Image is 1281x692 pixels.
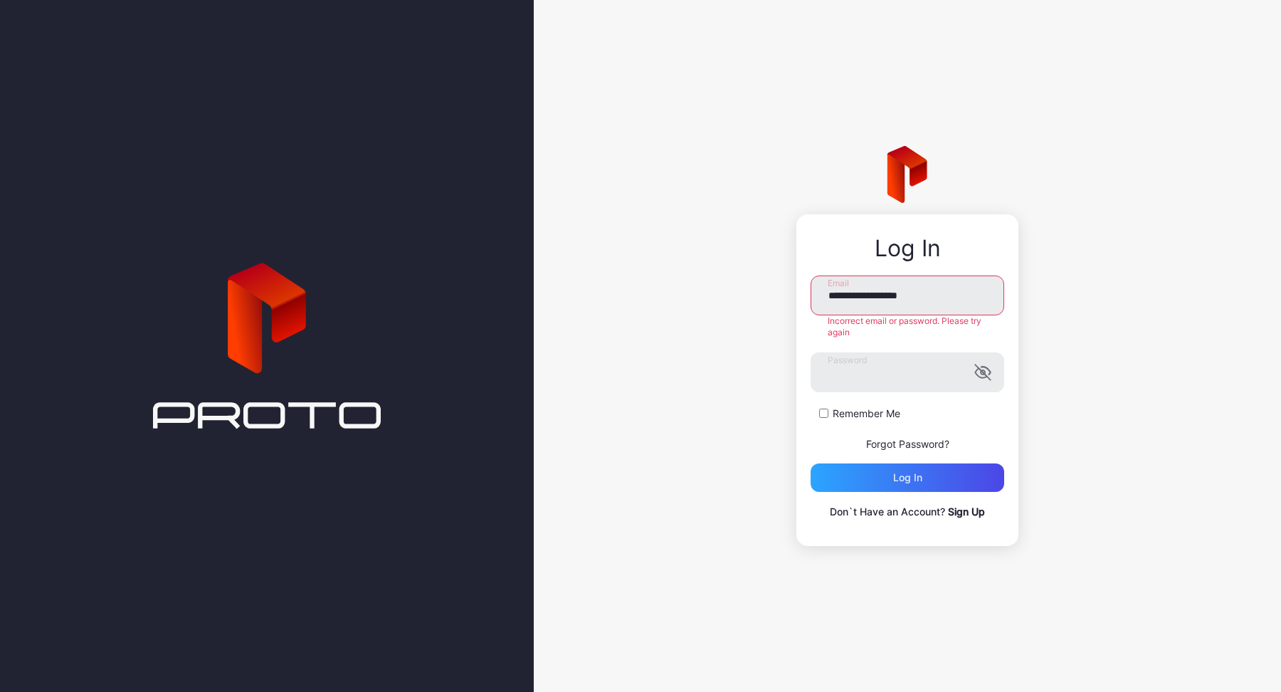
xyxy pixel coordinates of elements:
[866,438,949,450] a: Forgot Password?
[811,352,1004,392] input: Password
[833,407,900,421] label: Remember Me
[948,505,985,518] a: Sign Up
[811,503,1004,520] p: Don`t Have an Account?
[974,364,991,381] button: Password
[893,472,922,483] div: Log in
[811,236,1004,261] div: Log In
[811,463,1004,492] button: Log in
[811,315,1004,338] div: Incorrect email or password. Please try again
[811,276,1004,315] input: Email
